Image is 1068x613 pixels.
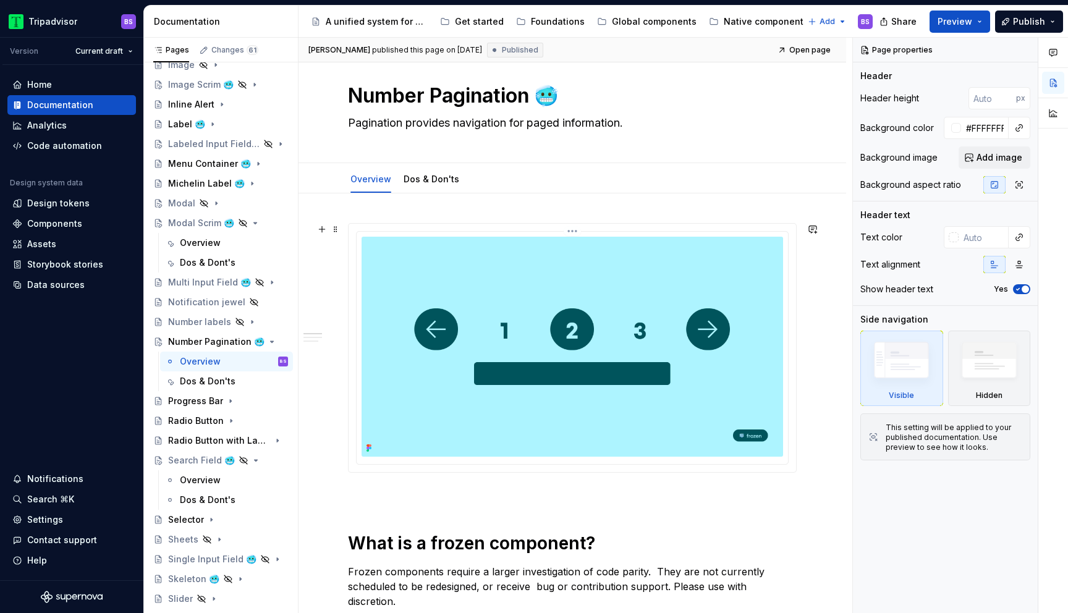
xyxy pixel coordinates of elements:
div: Progress Bar [168,395,223,407]
a: Storybook stories [7,255,136,274]
div: Design system data [10,178,83,188]
button: Publish [995,11,1063,33]
div: Storybook stories [27,258,103,271]
a: Dos & Dont's [160,490,293,510]
a: Labeled Input Field 🥶 [148,134,293,154]
a: Overview [350,174,391,184]
div: Code automation [27,140,102,152]
div: Dos & Dont's [180,256,235,269]
div: Dos & Don'ts [180,375,235,387]
span: Preview [938,15,972,28]
a: Radio Button [148,411,293,431]
a: Overview [160,470,293,490]
span: [PERSON_NAME] [308,45,370,55]
a: Notification jewel [148,292,293,312]
a: Code automation [7,136,136,156]
p: Frozen components require a larger investigation of code parity. They are not currently scheduled... [348,564,797,609]
button: Share [873,11,925,33]
div: Help [27,554,47,567]
div: Documentation [27,99,93,111]
div: Labeled Input Field 🥶 [168,138,260,150]
div: BS [280,355,287,368]
a: Skeleton 🥶 [148,569,293,589]
h1: What is a frozen component? [348,532,797,554]
a: A unified system for every journey. [306,12,433,32]
div: Text color [860,231,902,243]
p: px [1016,93,1025,103]
div: Text alignment [860,258,920,271]
input: Auto [959,226,1009,248]
a: Search Field 🥶 [148,450,293,470]
a: Sheets [148,530,293,549]
div: Hidden [948,331,1031,406]
div: Page tree [306,9,802,34]
div: Notification jewel [168,296,245,308]
div: Hidden [976,391,1002,400]
div: Header text [860,209,910,221]
div: Radio Button [168,415,224,427]
div: Global components [612,15,697,28]
div: Menu Container 🥶 [168,158,251,170]
div: Assets [27,238,56,250]
div: Notifications [27,473,83,485]
div: Search Field 🥶 [168,454,235,467]
div: Selector [168,514,204,526]
a: OverviewBS [160,352,293,371]
a: Home [7,75,136,95]
div: Sheets [168,533,198,546]
button: Preview [930,11,990,33]
a: Menu Container 🥶 [148,154,293,174]
div: Settings [27,514,63,526]
div: Side navigation [860,313,928,326]
a: Image Scrim 🥶 [148,75,293,95]
textarea: Pagination provides navigation for paged information. [345,113,794,133]
div: Multi Input Field 🥶 [168,276,251,289]
a: Overview [160,233,293,253]
div: Background color [860,122,934,134]
div: Pages [153,45,189,55]
a: Dos & Dont's [160,253,293,273]
button: Contact support [7,530,136,550]
div: Overview [180,355,221,368]
a: Assets [7,234,136,254]
input: Auto [961,117,1009,139]
div: Single Input Field 🥶 [168,553,256,565]
div: Documentation [154,15,293,28]
button: TripadvisorBS [2,8,141,35]
div: Search ⌘K [27,493,74,505]
a: Modal [148,193,293,213]
label: Yes [994,284,1008,294]
div: Native components [724,15,808,28]
a: Number Pagination 🥶 [148,332,293,352]
a: Modal Scrim 🥶 [148,213,293,233]
a: Inline Alert [148,95,293,114]
input: Auto [968,87,1016,109]
a: Multi Input Field 🥶 [148,273,293,292]
div: Show header text [860,283,933,295]
span: Published [502,45,538,55]
div: Dos & Don'ts [399,166,464,192]
button: Current draft [70,43,138,60]
a: Settings [7,510,136,530]
div: Modal [168,197,195,209]
div: Label 🥶 [168,118,205,130]
a: Native components [704,12,813,32]
span: Share [891,15,917,28]
a: Analytics [7,116,136,135]
div: Visible [860,331,943,406]
div: Overview [180,474,221,486]
div: Overview [180,237,221,249]
span: Add [820,17,835,27]
div: Number labels [168,316,231,328]
div: Image Scrim 🥶 [168,78,234,91]
a: Label 🥶 [148,114,293,134]
a: Image [148,55,293,75]
a: Open page [774,41,836,59]
a: Michelin Label 🥶 [148,174,293,193]
div: Visible [889,391,914,400]
span: Open page [789,45,831,55]
div: Radio Button with Label [168,434,270,447]
div: Analytics [27,119,67,132]
div: Data sources [27,279,85,291]
div: Number Pagination 🥶 [168,336,265,348]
